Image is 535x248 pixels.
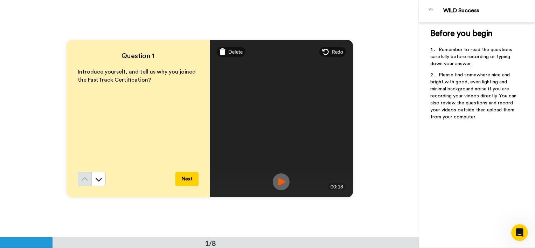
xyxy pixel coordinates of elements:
img: ic_record_play.svg [273,173,290,190]
div: 00:18 [328,183,346,190]
div: 1/8 [194,238,227,248]
img: Profile Image [423,3,440,20]
h4: Question 1 [78,51,199,61]
span: Remember to read the questions carefully before recording or typing down your answer. [430,47,514,66]
span: Introduce yourself, and tell us why you joined the FastTrack Certification? [78,69,197,83]
span: Delete [228,48,243,55]
div: Redo [319,47,346,57]
div: WILD Success [443,7,535,14]
span: Redo [332,48,343,55]
iframe: Intercom live chat [511,224,528,241]
span: Before you begin [430,29,492,38]
span: Please find somewhere nice and bright with good, even lighting and minimal background noise if yo... [430,73,518,119]
div: Delete [217,47,246,57]
button: Next [175,172,199,186]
